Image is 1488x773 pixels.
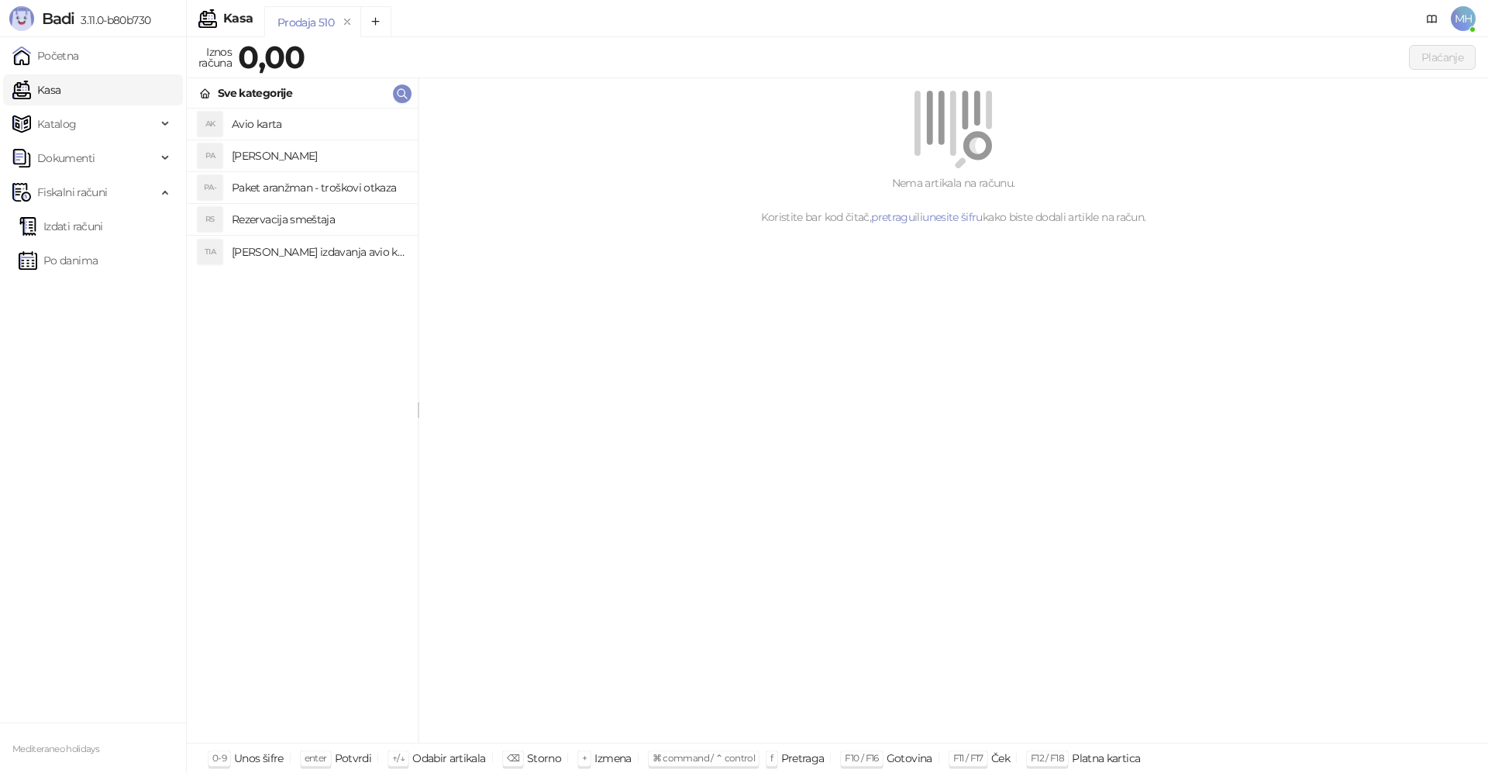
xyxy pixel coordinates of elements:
[305,752,327,764] span: enter
[37,109,77,140] span: Katalog
[871,210,914,224] a: pretragu
[198,112,222,136] div: AK
[218,85,292,102] div: Sve kategorije
[187,109,418,743] div: grid
[1451,6,1476,31] span: MH
[37,143,95,174] span: Dokumenti
[335,748,372,768] div: Potvrdi
[19,245,98,276] a: Po danima
[991,748,1010,768] div: Ček
[582,752,587,764] span: +
[1420,6,1445,31] a: Dokumentacija
[232,112,405,136] h4: Avio karta
[12,40,79,71] a: Početna
[845,752,878,764] span: F10 / F16
[770,752,773,764] span: f
[232,240,405,264] h4: [PERSON_NAME] izdavanja avio karta
[198,207,222,232] div: RS
[12,74,60,105] a: Kasa
[337,16,357,29] button: remove
[232,207,405,232] h4: Rezervacija smeštaja
[223,12,253,25] div: Kasa
[198,143,222,168] div: PA
[412,748,485,768] div: Odabir artikala
[37,177,107,208] span: Fiskalni računi
[198,240,222,264] div: TIA
[953,752,983,764] span: F11 / F17
[42,9,74,28] span: Badi
[12,744,99,754] small: Mediteraneo holidays
[392,752,405,764] span: ↑/↓
[19,211,103,242] a: Izdati računi
[653,752,756,764] span: ⌘ command / ⌃ control
[437,174,1469,226] div: Nema artikala na računu. Koristite bar kod čitač, ili kako biste dodali artikle na račun.
[527,748,561,768] div: Storno
[238,38,305,76] strong: 0,00
[9,6,34,31] img: Logo
[234,748,284,768] div: Unos šifre
[277,14,334,31] div: Prodaja 510
[74,13,150,27] span: 3.11.0-b80b730
[195,42,235,73] div: Iznos računa
[1031,752,1064,764] span: F12 / F18
[887,748,932,768] div: Gotovina
[360,6,391,37] button: Add tab
[507,752,519,764] span: ⌫
[594,748,631,768] div: Izmena
[922,210,983,224] a: unesite šifru
[232,175,405,200] h4: Paket aranžman - troškovi otkaza
[232,143,405,168] h4: [PERSON_NAME]
[212,752,226,764] span: 0-9
[198,175,222,200] div: PA-
[781,748,825,768] div: Pretraga
[1072,748,1140,768] div: Platna kartica
[1409,45,1476,70] button: Plaćanje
